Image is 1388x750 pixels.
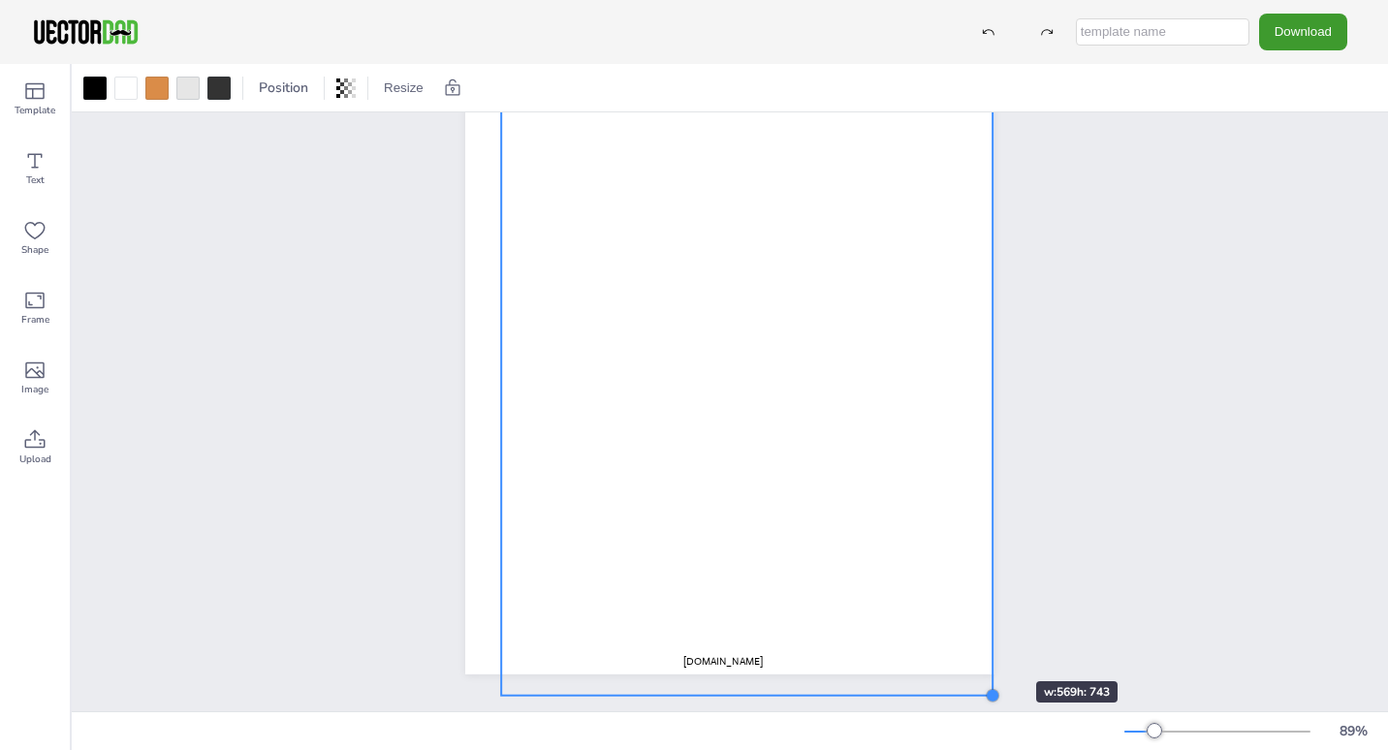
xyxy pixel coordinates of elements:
[21,242,48,258] span: Shape
[1076,18,1249,46] input: template name
[31,17,141,47] img: VectorDad-1.png
[19,452,51,467] span: Upload
[1330,722,1376,740] div: 89 %
[15,103,55,118] span: Template
[1259,14,1347,49] button: Download
[21,312,49,328] span: Frame
[21,382,48,397] span: Image
[1036,681,1118,703] div: w: 569 h: 743
[376,73,431,104] button: Resize
[255,78,312,97] span: Position
[26,172,45,188] span: Text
